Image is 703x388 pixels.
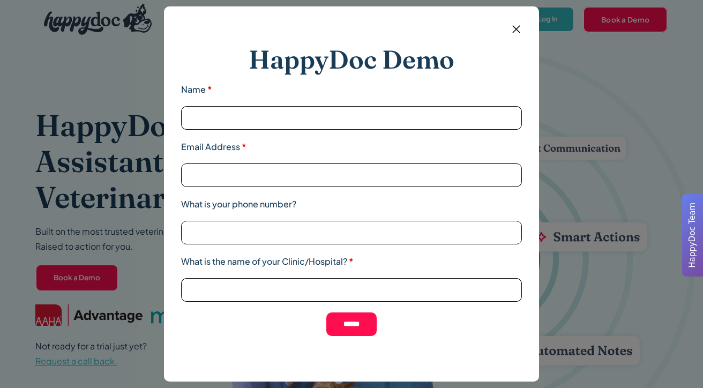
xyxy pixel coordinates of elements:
[181,255,522,268] label: What is the name of your Clinic/Hospital?
[249,44,454,75] h2: HappyDoc Demo
[181,24,522,356] form: Email form 2
[181,83,522,96] label: Name
[181,140,522,153] label: Email Address
[181,198,522,211] label: What is your phone number?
